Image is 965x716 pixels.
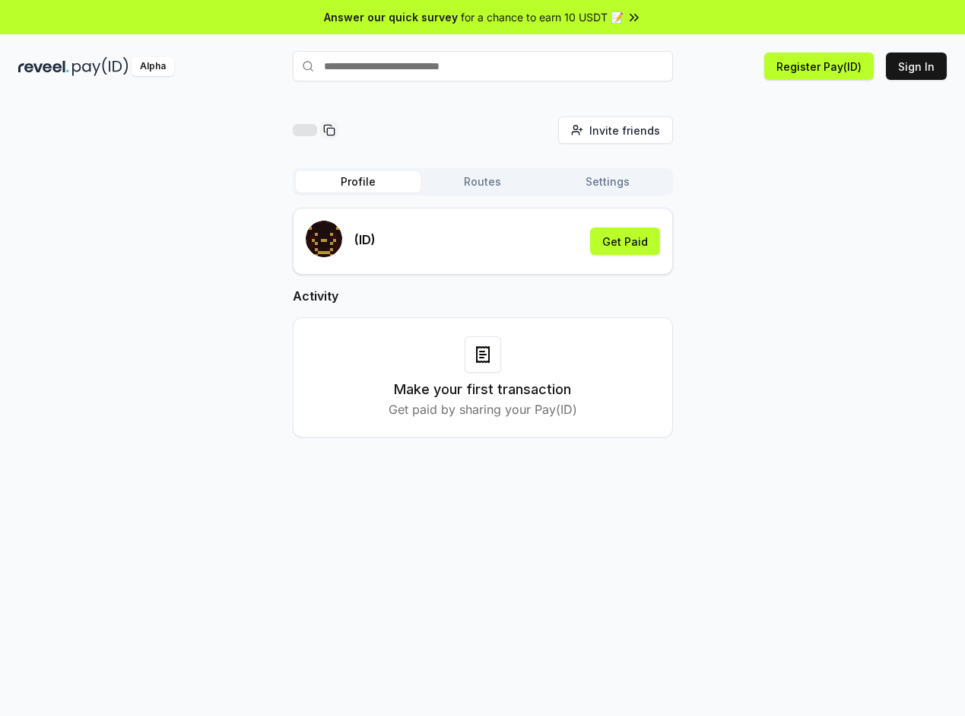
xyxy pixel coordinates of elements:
[324,9,458,25] span: Answer our quick survey
[394,379,571,400] h3: Make your first transaction
[72,57,129,76] img: pay_id
[132,57,174,76] div: Alpha
[764,53,874,80] button: Register Pay(ID)
[589,123,660,138] span: Invite friends
[545,171,670,193] button: Settings
[296,171,421,193] button: Profile
[354,231,376,249] p: (ID)
[18,57,69,76] img: reveel_dark
[590,228,660,255] button: Get Paid
[558,116,673,144] button: Invite friends
[293,287,673,305] h2: Activity
[461,9,624,25] span: for a chance to earn 10 USDT 📝
[421,171,545,193] button: Routes
[389,400,577,418] p: Get paid by sharing your Pay(ID)
[886,53,947,80] button: Sign In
